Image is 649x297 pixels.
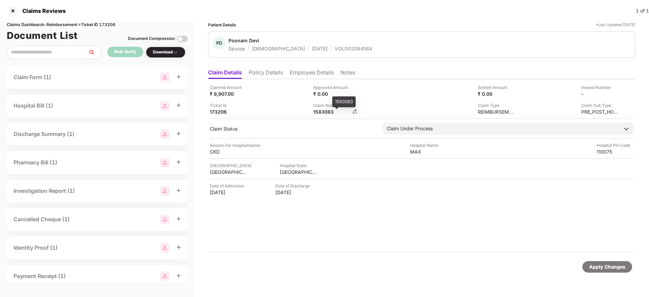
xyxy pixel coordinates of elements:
img: svg+xml;base64,PHN2ZyBpZD0iR3JvdXBfMjg4MTMiIGRhdGEtbmFtZT0iR3JvdXAgMjg4MTMiIHhtbG5zPSJodHRwOi8vd3... [160,186,170,196]
div: Hospital Bill (1) [14,101,53,110]
div: 1583083 [313,109,351,115]
div: Cancelled Cheque (1) [14,215,70,224]
div: Payment Receipt (1) [14,272,66,280]
div: [DATE] [275,189,313,196]
div: 110075 [597,148,634,155]
div: ₹ 8,907.00 [210,91,247,97]
img: svg+xml;base64,PHN2ZyBpZD0iR3JvdXBfMjg4MTMiIGRhdGEtbmFtZT0iR3JvdXAgMjg4MTMiIHhtbG5zPSJodHRwOi8vd3... [160,130,170,139]
div: [GEOGRAPHIC_DATA] [210,169,247,175]
div: Claim Type [478,102,515,109]
button: search [88,46,102,59]
img: svg+xml;base64,PHN2ZyBpZD0iVG9nZ2xlLTMyeDMyIiB4bWxucz0iaHR0cDovL3d3dy53My5vcmcvMjAwMC9zdmciIHdpZH... [177,33,188,44]
div: Claim Under Process [387,125,433,132]
img: svg+xml;base64,PHN2ZyBpZD0iR3JvdXBfMjg4MTMiIGRhdGEtbmFtZT0iR3JvdXAgMjg4MTMiIHhtbG5zPSJodHRwOi8vd3... [160,215,170,224]
div: Bulk Verify [114,49,136,55]
span: plus [176,74,181,79]
img: svg+xml;base64,PHN2ZyBpZD0iR3JvdXBfMjg4MTMiIGRhdGEtbmFtZT0iR3JvdXAgMjg4MTMiIHhtbG5zPSJodHRwOi8vd3... [160,158,170,167]
div: Date of Discharge [275,183,313,189]
div: Investigation Report (1) [14,187,75,195]
div: Document Compression [128,36,175,42]
div: Date of Admission [210,183,247,189]
li: Claim Details [208,69,242,79]
div: [DATE] [210,189,247,196]
span: plus [176,131,181,136]
div: Poonam Devi [228,37,259,44]
div: Spouse [228,45,245,52]
div: Ticket Id [210,102,247,109]
img: svg+xml;base64,PHN2ZyBpZD0iR3JvdXBfMjg4MTMiIGRhdGEtbmFtZT0iR3JvdXAgMjg4MTMiIHhtbG5zPSJodHRwOi8vd3... [160,101,170,111]
div: Hospital State [280,162,317,169]
span: plus [176,103,181,108]
h1: Document List [7,28,78,43]
div: Claim Status [210,125,376,132]
span: plus [176,216,181,221]
div: Claim Form (1) [14,73,51,82]
div: [DATE] [312,45,328,52]
span: search [88,50,102,55]
div: Download [153,49,178,55]
div: [GEOGRAPHIC_DATA] [210,162,251,169]
img: svg+xml;base64,PHN2ZyBpZD0iR3JvdXBfMjg4MTMiIGRhdGEtbmFtZT0iR3JvdXAgMjg4MTMiIHhtbG5zPSJodHRwOi8vd3... [160,73,170,82]
img: downArrowIcon [623,125,630,132]
div: MAX [410,148,447,155]
div: PRE_POST_HOSPITALIZATION_REIMBURSEMENT [581,109,619,115]
img: svg+xml;base64,PHN2ZyBpZD0iR3JvdXBfMjg4MTMiIGRhdGEtbmFtZT0iR3JvdXAgMjg4MTMiIHhtbG5zPSJodHRwOi8vd3... [160,272,170,281]
div: Reason For Hospitalisation [210,142,261,148]
div: Claimed Amount [210,84,247,91]
div: Patient Details [208,22,236,28]
li: Policy Details [249,69,283,79]
div: Identity Proof (1) [14,244,58,252]
div: 1 of 1 [636,7,649,15]
span: plus [176,273,181,278]
li: Notes [340,69,355,79]
span: plus [176,245,181,250]
div: ₹ 0.00 [313,91,351,97]
img: svg+xml;base64,PHN2ZyBpZD0iR3JvdXBfMjg4MTMiIGRhdGEtbmFtZT0iR3JvdXAgMjg4MTMiIHhtbG5zPSJodHRwOi8vd3... [160,243,170,253]
div: Claims Dashboard > Reimbursement > Ticket ID 173206 [7,22,188,28]
div: 1583083 [332,96,356,107]
div: REIMBURSEMENT [478,109,515,115]
div: *Last Updated [DATE] [596,22,635,28]
div: Discharge Summary (1) [14,130,74,138]
div: [GEOGRAPHIC_DATA] [280,169,317,175]
span: plus [176,188,181,193]
div: Pharmacy Bill (1) [14,158,57,167]
div: VOLO02064584 [335,45,372,52]
div: Inward Number [581,84,619,91]
div: Hospital Pin Code [597,142,634,148]
div: Approved Amount [313,84,351,91]
div: Settled Amount [478,84,515,91]
div: Apply Changes [589,263,625,271]
img: svg+xml;base64,PHN2ZyBpZD0iRWRpdC0zMngzMiIgeG1sbnM9Imh0dHA6Ly93d3cudzMub3JnLzIwMDAvc3ZnIiB3aWR0aD... [352,109,358,114]
img: svg+xml;base64,PHN2ZyBpZD0iRHJvcGRvd24tMzJ4MzIiIHhtbG5zPSJodHRwOi8vd3d3LnczLm9yZy8yMDAwL3N2ZyIgd2... [173,50,178,55]
div: PD [213,37,225,49]
div: - [581,91,619,97]
div: 173206 [210,109,247,115]
div: Claim Sub Type [581,102,619,109]
span: plus [176,160,181,164]
div: Claim Number [313,102,358,109]
div: ₹ 0.00 [478,91,515,97]
div: Hospital Name [410,142,447,148]
div: [DEMOGRAPHIC_DATA] [252,45,305,52]
div: Claims Reviews [18,7,66,14]
div: CKD [210,148,247,155]
li: Employee Details [290,69,334,79]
